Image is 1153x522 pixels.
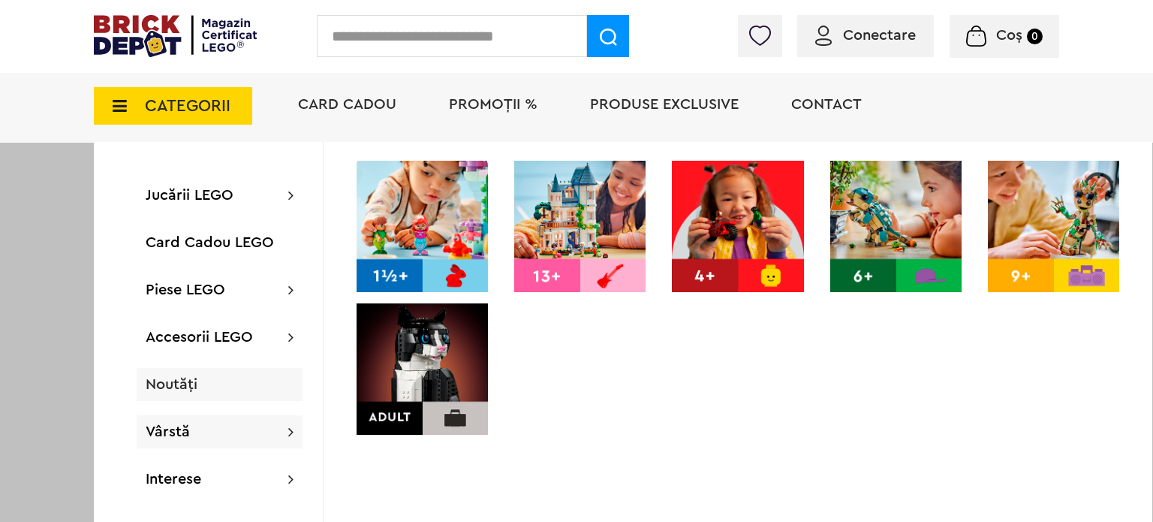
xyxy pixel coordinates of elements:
[1027,29,1043,44] small: 0
[996,28,1022,43] span: Coș
[815,28,916,43] a: Conectare
[145,98,230,114] span: CATEGORII
[298,97,396,112] a: Card Cadou
[843,28,916,43] span: Conectare
[449,97,537,112] a: PROMOȚII %
[146,188,233,203] a: Jucării LEGO
[590,97,739,112] a: Produse exclusive
[791,97,862,112] a: Contact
